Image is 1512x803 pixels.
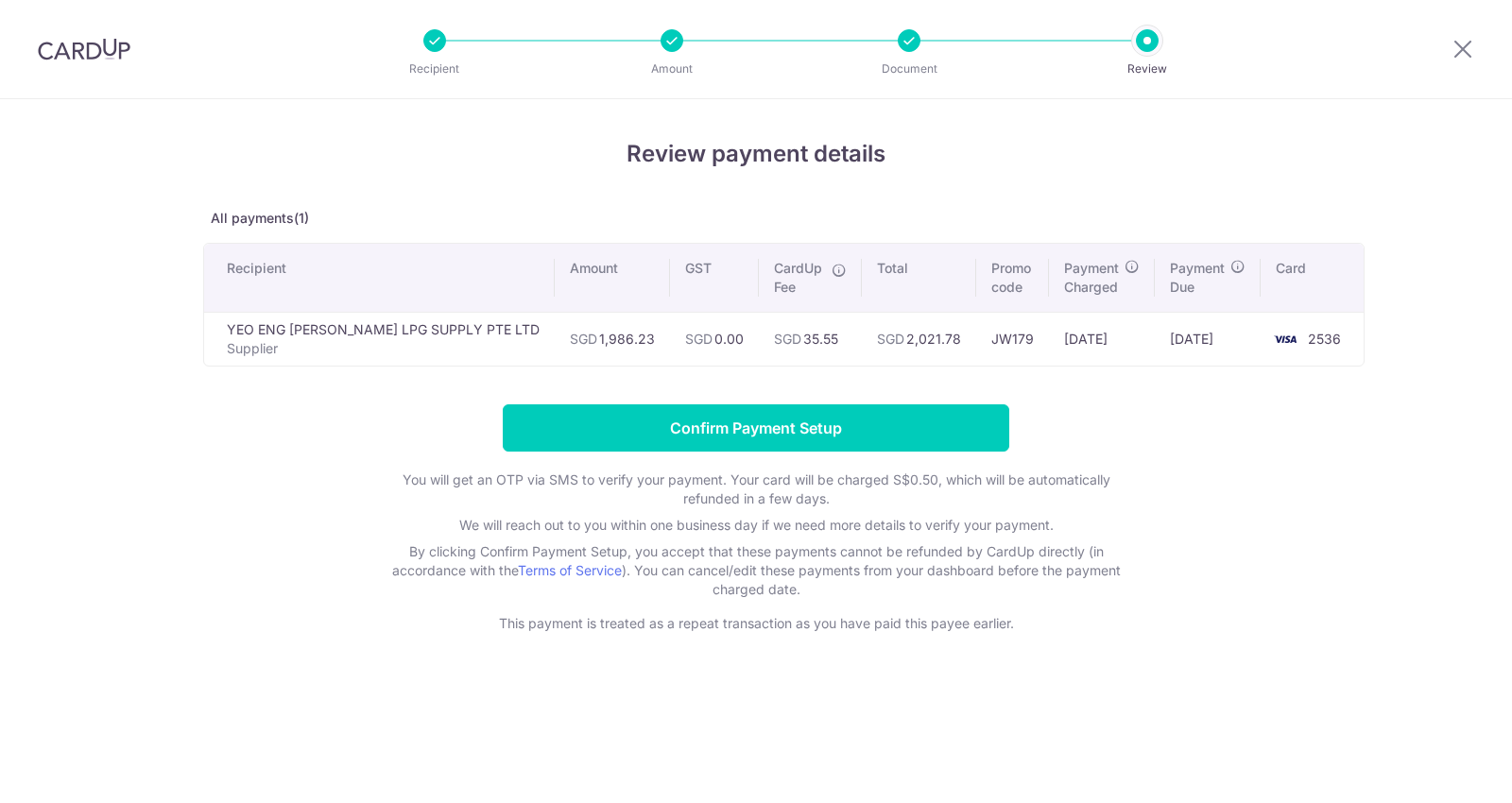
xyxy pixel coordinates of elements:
[1064,259,1119,297] span: Payment Charged
[365,60,505,78] p: Recipient
[862,244,976,312] th: Total
[774,259,822,297] span: CardUp Fee
[203,209,1309,228] p: All payments(1)
[378,470,1134,508] p: You will get an OTP via SMS to verify your payment. Your card will be charged S$0.50, which will ...
[204,244,555,312] th: Recipient
[670,244,759,312] th: GST
[670,312,759,366] td: 0.00
[877,331,904,347] span: SGD
[602,60,742,78] p: Amount
[204,312,555,366] td: YEO ENG [PERSON_NAME] LPG SUPPLY PTE LTD
[38,38,130,60] img: CardUp
[976,244,1049,312] th: Promo code
[1170,259,1225,297] span: Payment Due
[1308,331,1341,347] span: 2536
[1077,60,1217,78] p: Review
[1266,328,1304,350] img: <span class="translation_missing" title="translation missing: en.account_steps.new_confirm_form.b...
[555,244,670,312] th: Amount
[378,516,1134,535] p: We will reach out to you within one business day if we need more details to verify your payment.
[685,331,713,347] span: SGD
[570,331,597,347] span: SGD
[503,404,1009,452] input: Confirm Payment Setup
[378,614,1134,633] p: This payment is treated as a repeat transaction as you have paid this payee earlier.
[839,60,979,78] p: Document
[976,312,1049,366] td: JW179
[1261,244,1364,312] th: Card
[774,331,801,347] span: SGD
[227,339,540,358] p: Supplier
[555,312,670,366] td: 1,986.23
[759,312,862,366] td: 35.55
[518,562,622,578] a: Terms of Service
[862,312,976,366] td: 2,021.78
[378,542,1134,599] p: By clicking Confirm Payment Setup, you accept that these payments cannot be refunded by CardUp di...
[203,137,1309,171] h4: Review payment details
[1049,312,1155,366] td: [DATE]
[1155,312,1261,366] td: [DATE]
